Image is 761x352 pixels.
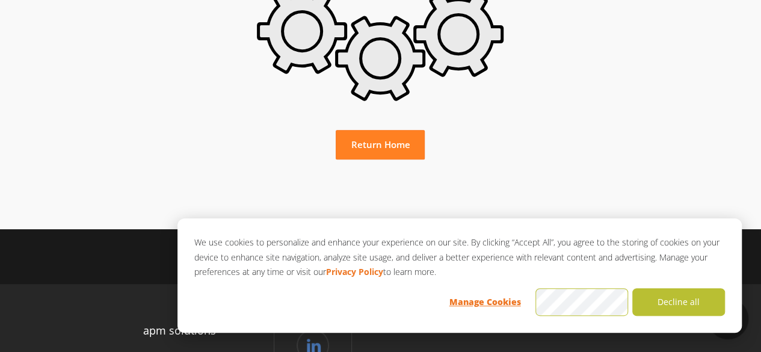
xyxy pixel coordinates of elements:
a: Privacy Policy [326,265,383,280]
button: Accept all [535,288,628,316]
button: Decline all [632,288,725,316]
a: Return Home [336,130,425,159]
a: apm solutions [143,323,216,339]
p: We use cookies to personalize and enhance your experience on our site. By clicking “Accept All”, ... [194,235,725,280]
span: Return Home [351,138,410,150]
div: Cookie banner [177,218,742,333]
button: Manage Cookies [439,288,531,316]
